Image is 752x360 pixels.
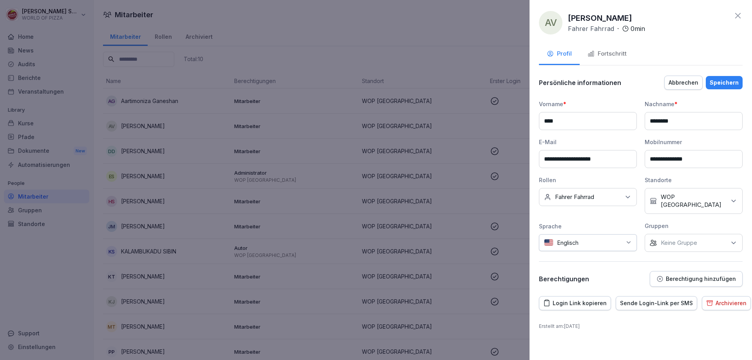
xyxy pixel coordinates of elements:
[710,78,739,87] div: Speichern
[661,193,726,209] p: WOP [GEOGRAPHIC_DATA]
[669,78,698,87] div: Abbrechen
[631,24,645,33] p: 0 min
[645,100,743,108] div: Nachname
[539,296,611,310] button: Login Link kopieren
[620,299,693,308] div: Sende Login-Link per SMS
[580,44,634,65] button: Fortschritt
[706,299,747,308] div: Archivieren
[539,222,637,230] div: Sprache
[539,275,589,283] p: Berechtigungen
[539,176,637,184] div: Rollen
[645,222,743,230] div: Gruppen
[645,176,743,184] div: Standorte
[555,193,594,201] p: Fahrer Fahrrad
[539,79,621,87] p: Persönliche informationen
[539,138,637,146] div: E-Mail
[568,12,632,24] p: [PERSON_NAME]
[568,24,645,33] div: ·
[664,76,703,90] button: Abbrechen
[616,296,697,310] button: Sende Login-Link per SMS
[543,299,607,308] div: Login Link kopieren
[666,276,736,282] p: Berechtigung hinzufügen
[661,239,697,247] p: Keine Gruppe
[539,11,562,34] div: AV
[645,138,743,146] div: Mobilnummer
[702,296,751,310] button: Archivieren
[706,76,743,89] button: Speichern
[539,100,637,108] div: Vorname
[547,49,572,58] div: Profil
[539,323,743,330] p: Erstellt am : [DATE]
[587,49,627,58] div: Fortschritt
[539,44,580,65] button: Profil
[650,271,743,287] button: Berechtigung hinzufügen
[568,24,614,33] p: Fahrer Fahrrad
[539,234,637,251] div: Englisch
[544,239,553,246] img: us.svg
